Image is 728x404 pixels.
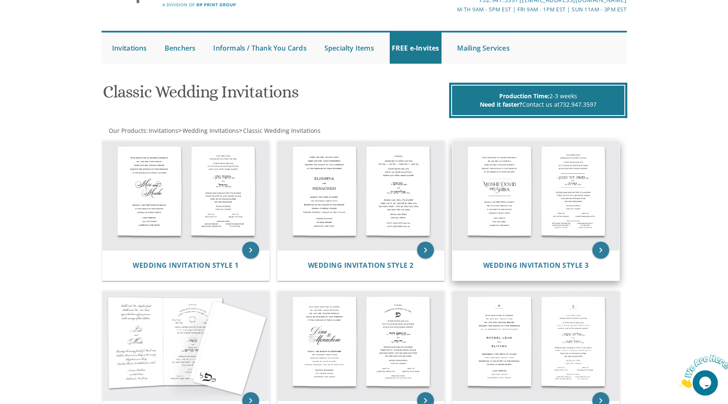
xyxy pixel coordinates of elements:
h1: Classic Wedding Invitations [103,83,447,108]
a: 732.947.3597 [559,100,597,108]
span: > [178,127,239,135]
div: M-Th 9am - 5pm EST | Fri 9am - 1pm EST | Sun 11am - 3pm EST [277,5,626,14]
a: Wedding Invitation Style 1 [133,261,238,269]
span: > [239,127,321,135]
a: Classic Wedding Invitations [242,127,321,135]
img: Chat attention grabber [3,3,56,37]
span: Production Time: [499,92,549,100]
a: Our Products [108,127,146,135]
a: keyboard_arrow_right [592,242,609,259]
span: Wedding Invitation Style 1 [133,261,238,270]
div: : [102,127,364,135]
a: Wedding Invitation Style 2 [308,261,414,269]
img: Wedding Invitation Style 5 [278,291,444,401]
a: FREE e-Invites [390,32,442,64]
span: Invitations [149,127,178,135]
span: Need it faster? [480,100,522,108]
a: Mailing Services [455,32,512,64]
img: Wedding Invitation Style 1 [102,141,269,250]
img: Wedding Invitation Style 3 [452,141,619,250]
span: Wedding Invitation Style 3 [483,261,589,270]
a: keyboard_arrow_right [417,242,434,259]
a: Wedding Invitation Style 3 [483,261,589,269]
iframe: chat widget [676,351,728,391]
span: Wedding Invitations [182,127,239,135]
span: Classic Wedding Invitations [243,127,321,135]
img: Wedding Invitation Style 2 [278,141,444,250]
a: Invitations [110,32,149,64]
a: keyboard_arrow_right [242,242,259,259]
a: Wedding Invitations [182,127,239,135]
img: Wedding Invitation Style 6 [452,291,619,401]
a: Informals / Thank You Cards [211,32,308,64]
span: Wedding Invitation Style 2 [308,261,414,270]
a: Invitations [148,127,178,135]
a: Specialty Items [322,32,376,64]
img: Wedding Invitation Style 4 [102,291,269,401]
div: 2-3 weeks Contact us at [451,85,625,116]
a: Benchers [163,32,198,64]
